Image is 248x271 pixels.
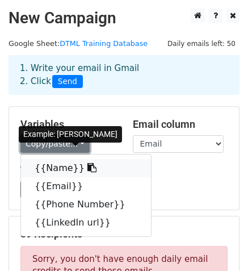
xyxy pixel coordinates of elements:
iframe: Chat Widget [191,216,248,271]
span: Daily emails left: 50 [163,37,239,50]
div: Example: [PERSON_NAME] [19,126,122,143]
a: {{Name}} [21,159,151,177]
a: {{LinkedIn url}} [21,214,151,232]
a: DTML Training Database [60,39,148,48]
a: {{Phone Number}} [21,195,151,214]
div: 1. Write your email in Gmail 2. Click [11,62,237,88]
span: Send [52,75,83,89]
h5: Variables [20,118,116,131]
h2: New Campaign [9,9,239,28]
a: Daily emails left: 50 [163,39,239,48]
a: {{Email}} [21,177,151,195]
small: Google Sheet: [9,39,148,48]
h5: Email column [133,118,228,131]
